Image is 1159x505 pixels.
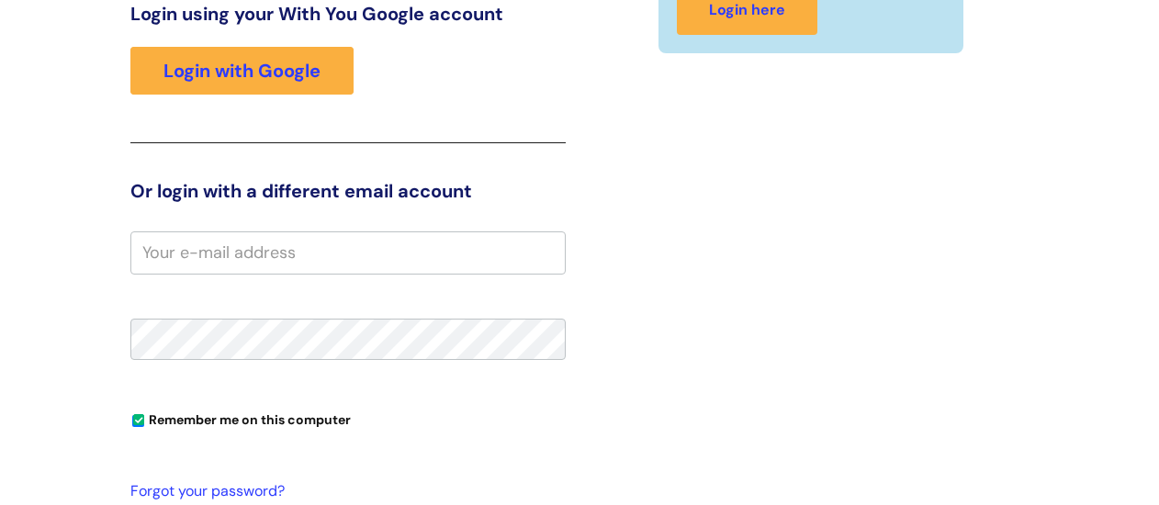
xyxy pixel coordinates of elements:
input: Your e-mail address [130,231,566,274]
h3: Or login with a different email account [130,180,566,202]
a: Login with Google [130,47,354,95]
label: Remember me on this computer [130,408,351,428]
h3: Login using your With You Google account [130,3,566,25]
a: Forgot your password? [130,478,557,505]
div: You can uncheck this option if you're logging in from a shared device [130,404,566,433]
input: Remember me on this computer [132,415,144,427]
